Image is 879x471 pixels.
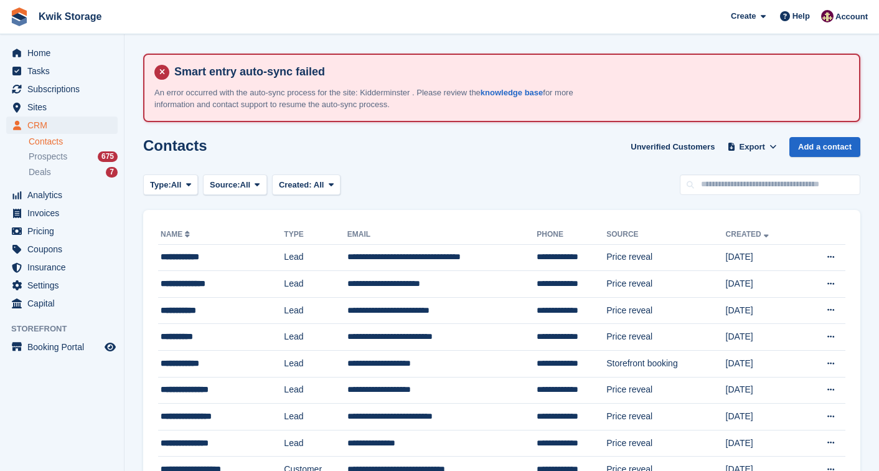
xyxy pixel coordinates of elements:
[284,297,347,324] td: Lead
[27,44,102,62] span: Home
[6,295,118,312] a: menu
[143,137,207,154] h1: Contacts
[27,80,102,98] span: Subscriptions
[6,204,118,222] a: menu
[27,62,102,80] span: Tasks
[6,338,118,356] a: menu
[27,338,102,356] span: Booking Portal
[203,174,267,195] button: Source: All
[725,137,779,158] button: Export
[606,297,725,324] td: Price reveal
[726,244,802,271] td: [DATE]
[150,179,171,191] span: Type:
[606,430,725,457] td: Price reveal
[284,351,347,378] td: Lead
[27,295,102,312] span: Capital
[606,351,725,378] td: Storefront booking
[6,44,118,62] a: menu
[27,204,102,222] span: Invoices
[726,377,802,404] td: [DATE]
[6,62,118,80] a: menu
[27,240,102,258] span: Coupons
[537,225,606,245] th: Phone
[606,271,725,298] td: Price reveal
[6,259,118,276] a: menu
[27,98,102,116] span: Sites
[726,324,802,351] td: [DATE]
[284,244,347,271] td: Lead
[626,137,720,158] a: Unverified Customers
[731,10,756,22] span: Create
[606,324,725,351] td: Price reveal
[29,166,51,178] span: Deals
[726,271,802,298] td: [DATE]
[606,377,725,404] td: Price reveal
[6,117,118,134] a: menu
[6,240,118,258] a: menu
[284,324,347,351] td: Lead
[6,80,118,98] a: menu
[10,7,29,26] img: stora-icon-8386f47178a22dfd0bd8f6a31ec36ba5ce8667c1dd55bd0f319d3a0aa187defe.svg
[29,151,67,163] span: Prospects
[27,117,102,134] span: CRM
[29,136,118,148] a: Contacts
[27,186,102,204] span: Analytics
[6,222,118,240] a: menu
[161,230,192,239] a: Name
[284,377,347,404] td: Lead
[34,6,106,27] a: Kwik Storage
[726,430,802,457] td: [DATE]
[284,404,347,431] td: Lead
[240,179,251,191] span: All
[606,225,725,245] th: Source
[284,271,347,298] td: Lead
[792,10,810,22] span: Help
[171,179,182,191] span: All
[154,87,590,111] p: An error occurred with the auto-sync process for the site: Kidderminster . Please review the for ...
[481,88,543,97] a: knowledge base
[27,277,102,294] span: Settings
[106,167,118,178] div: 7
[6,98,118,116] a: menu
[143,174,198,195] button: Type: All
[279,180,312,189] span: Created:
[606,404,725,431] td: Price reveal
[103,340,118,354] a: Preview store
[740,141,765,153] span: Export
[789,137,860,158] a: Add a contact
[284,430,347,457] td: Lead
[11,323,124,335] span: Storefront
[726,351,802,378] td: [DATE]
[821,10,834,22] img: ellie tragonette
[98,151,118,162] div: 675
[726,297,802,324] td: [DATE]
[29,150,118,163] a: Prospects 675
[726,404,802,431] td: [DATE]
[314,180,324,189] span: All
[27,222,102,240] span: Pricing
[726,230,771,239] a: Created
[6,277,118,294] a: menu
[27,259,102,276] span: Insurance
[272,174,341,195] button: Created: All
[606,244,725,271] td: Price reveal
[210,179,240,191] span: Source:
[29,166,118,179] a: Deals 7
[284,225,347,245] th: Type
[835,11,868,23] span: Account
[6,186,118,204] a: menu
[169,65,849,79] h4: Smart entry auto-sync failed
[347,225,537,245] th: Email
